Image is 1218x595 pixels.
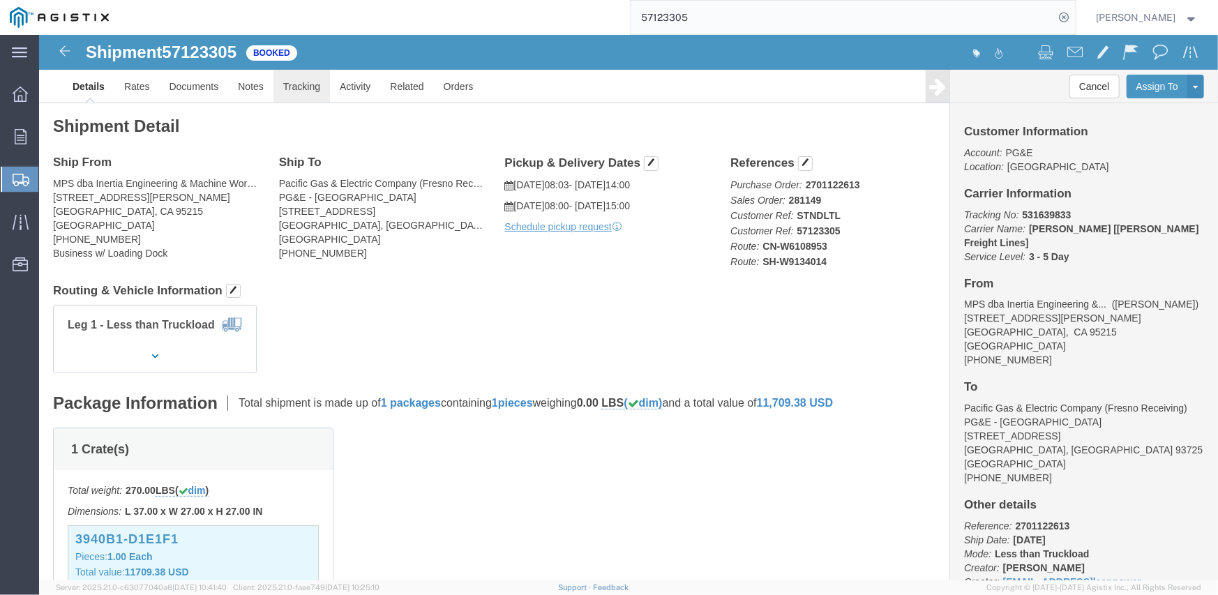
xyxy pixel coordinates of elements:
[56,583,227,592] span: Server: 2025.21.0-c63077040a8
[233,583,379,592] span: Client: 2025.21.0-faee749
[593,583,629,592] a: Feedback
[631,1,1055,34] input: Search for shipment number, reference number
[172,583,227,592] span: [DATE] 10:41:40
[325,583,379,592] span: [DATE] 10:25:10
[39,35,1218,580] iframe: FS Legacy Container
[558,583,593,592] a: Support
[1097,10,1176,25] span: Chantelle Bower
[986,582,1201,594] span: Copyright © [DATE]-[DATE] Agistix Inc., All Rights Reserved
[1096,9,1199,26] button: [PERSON_NAME]
[10,7,109,28] img: logo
